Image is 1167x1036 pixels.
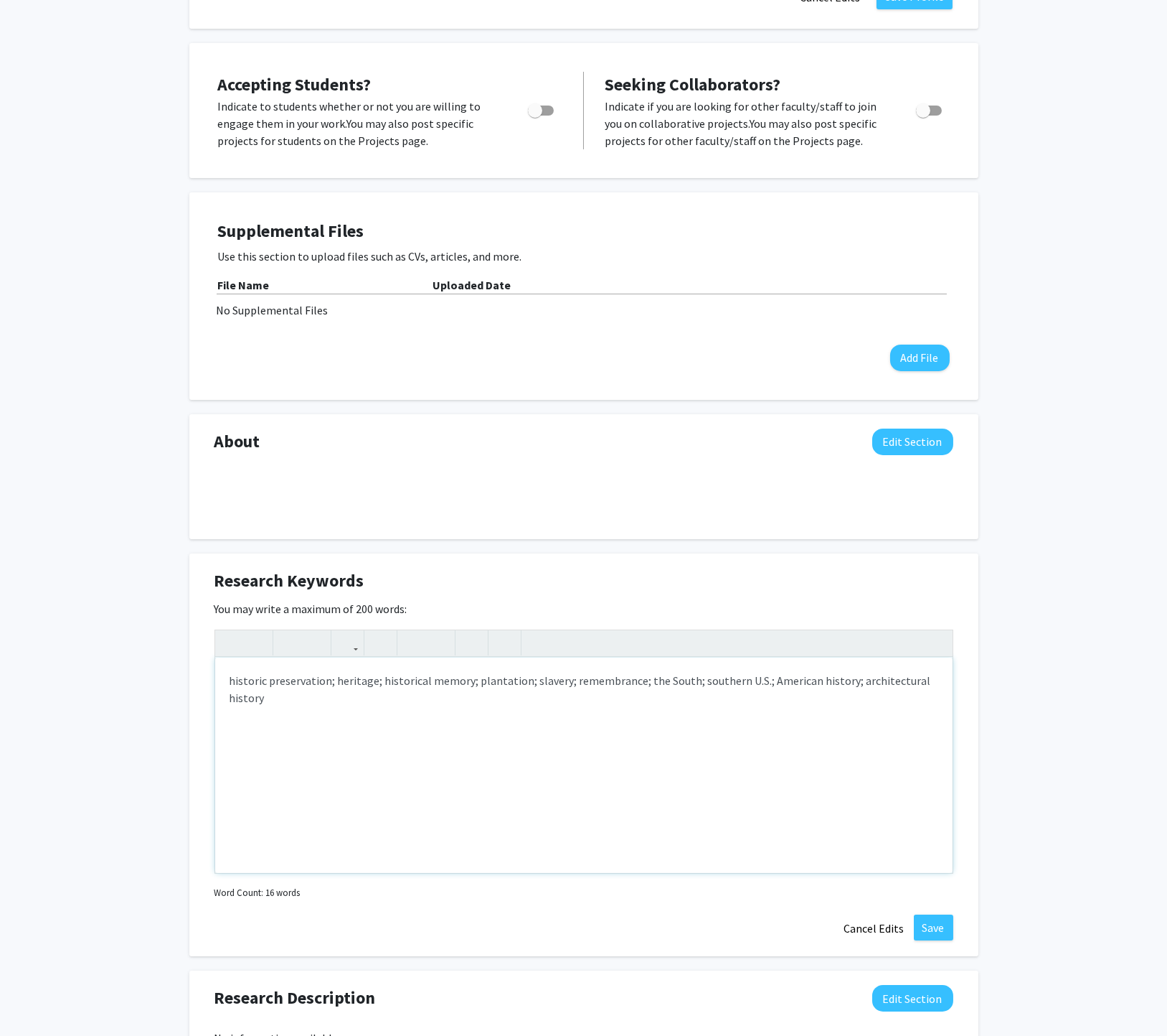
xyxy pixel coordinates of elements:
[401,630,426,655] button: Unordered list
[492,630,517,655] button: Insert horizontal rule
[890,345,950,371] button: Add File
[217,302,951,319] div: No Supplemental Files
[244,630,269,655] button: Emphasis (Ctrl + I)
[924,630,949,655] button: Fullscreen
[277,630,302,655] button: Superscript
[335,630,360,655] button: Link
[218,73,372,95] span: Accepting Students?
[214,886,301,900] small: Word Count: 16 words
[215,658,953,873] div: Note to users with screen readers: Please deactivate our accessibility plugin for this page as it...
[426,630,451,655] button: Ordered list
[11,971,61,1025] iframe: Chat
[368,630,393,655] button: Insert Image
[214,568,364,594] span: Research Keywords
[605,73,781,95] span: Seeking Collaborators?
[459,630,484,655] button: Remove format
[214,429,260,454] span: About
[219,630,244,655] button: Strong (Ctrl + B)
[214,985,376,1011] span: Research Description
[218,98,501,149] p: Indicate to students whether or not you are willing to engage them in your work. You may also pos...
[910,98,950,119] div: Toggle
[872,985,953,1012] button: Edit Research Description
[522,98,562,119] div: Toggle
[835,915,914,942] button: Cancel Edits
[433,278,511,292] b: Uploaded Date
[605,98,889,149] p: Indicate if you are looking for other faculty/staff to join you on collaborative projects. You ma...
[214,600,407,617] label: You may write a maximum of 200 words:
[914,915,953,941] button: Save
[302,630,327,655] button: Subscript
[218,221,950,242] h4: Supplemental Files
[218,248,950,265] p: Use this section to upload files such as CVs, articles, and more.
[872,429,953,455] button: Edit About
[218,278,270,292] b: File Name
